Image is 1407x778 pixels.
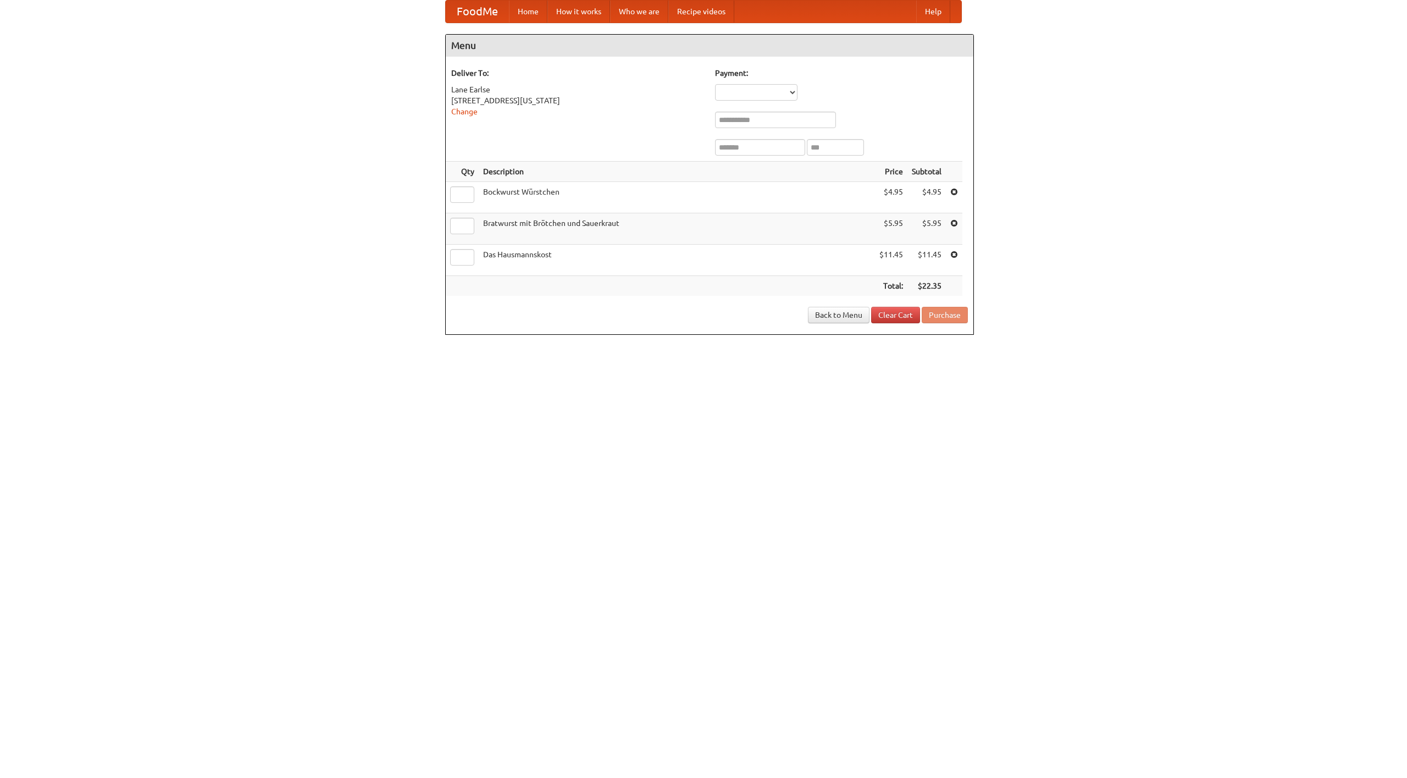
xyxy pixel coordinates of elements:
[479,182,875,213] td: Bockwurst Würstchen
[907,213,946,245] td: $5.95
[875,182,907,213] td: $4.95
[451,68,704,79] h5: Deliver To:
[610,1,668,23] a: Who we are
[479,245,875,276] td: Das Hausmannskost
[547,1,610,23] a: How it works
[451,84,704,95] div: Lane Earlse
[509,1,547,23] a: Home
[875,245,907,276] td: $11.45
[446,35,973,57] h4: Menu
[875,213,907,245] td: $5.95
[446,1,509,23] a: FoodMe
[922,307,968,323] button: Purchase
[479,213,875,245] td: Bratwurst mit Brötchen und Sauerkraut
[479,162,875,182] th: Description
[907,182,946,213] td: $4.95
[446,162,479,182] th: Qty
[907,162,946,182] th: Subtotal
[808,307,869,323] a: Back to Menu
[907,245,946,276] td: $11.45
[875,162,907,182] th: Price
[907,276,946,296] th: $22.35
[451,107,478,116] a: Change
[451,95,704,106] div: [STREET_ADDRESS][US_STATE]
[916,1,950,23] a: Help
[871,307,920,323] a: Clear Cart
[875,276,907,296] th: Total:
[715,68,968,79] h5: Payment:
[668,1,734,23] a: Recipe videos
